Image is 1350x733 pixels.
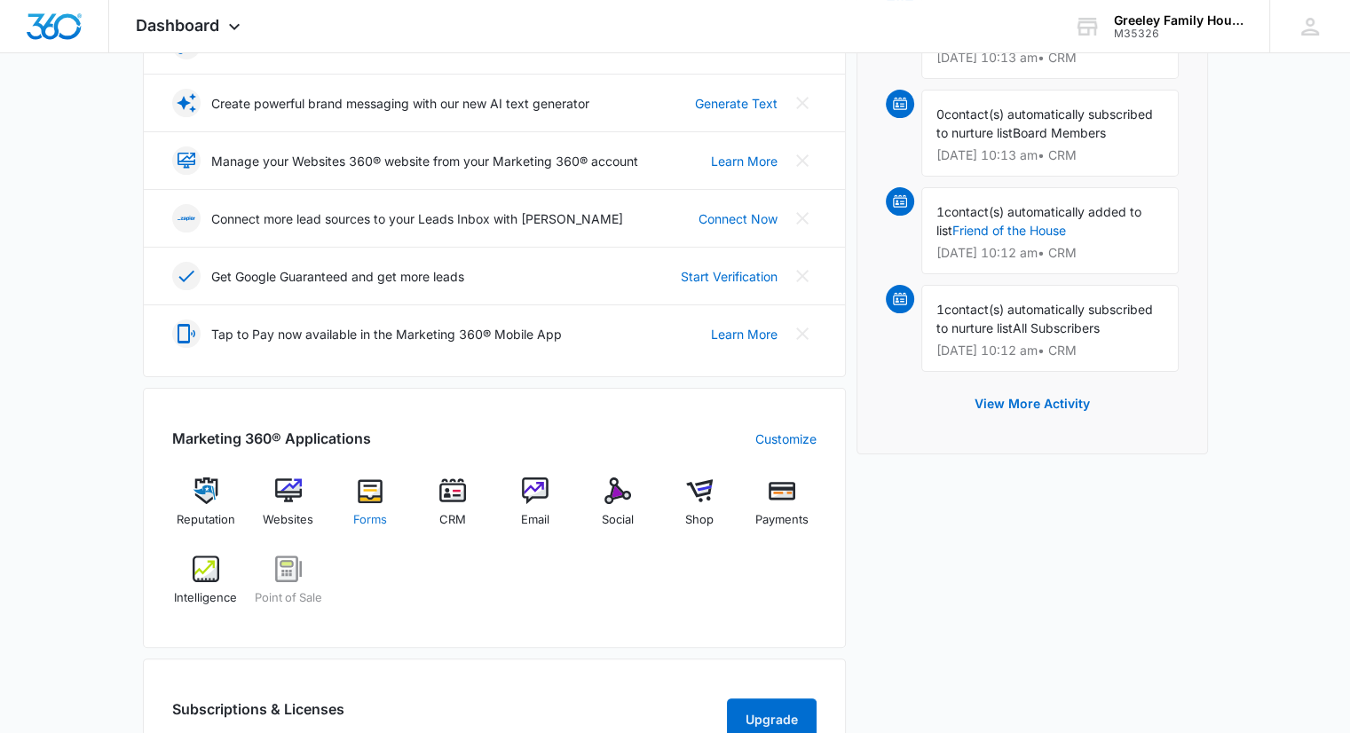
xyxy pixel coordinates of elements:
a: Friend of the House [952,223,1066,238]
button: View More Activity [957,382,1108,425]
span: All Subscribers [1013,320,1100,335]
p: Tap to Pay now available in the Marketing 360® Mobile App [211,325,562,343]
a: Start Verification [681,267,778,286]
a: Social [583,477,651,541]
div: account id [1114,28,1243,40]
span: Forms [353,511,387,529]
a: Payments [748,477,817,541]
span: CRM [439,511,466,529]
span: Email [521,511,549,529]
a: Learn More [711,325,778,343]
p: [DATE] 10:12 am • CRM [936,344,1164,357]
span: contact(s) automatically subscribed to nurture list [936,106,1153,140]
a: Forms [336,477,405,541]
div: account name [1114,13,1243,28]
span: Board Members [1013,125,1106,140]
a: Customize [755,430,817,448]
p: Create powerful brand messaging with our new AI text generator [211,94,589,113]
a: Learn More [711,152,778,170]
button: Close [788,319,817,348]
a: Reputation [172,477,241,541]
span: 1 [936,204,944,219]
p: [DATE] 10:13 am • CRM [936,51,1164,64]
a: Generate Text [695,94,778,113]
button: Close [788,262,817,290]
span: Intelligence [174,589,237,607]
span: Social [602,511,634,529]
a: Connect Now [699,209,778,228]
span: contact(s) automatically subscribed to nurture list [936,302,1153,335]
p: [DATE] 10:12 am • CRM [936,247,1164,259]
span: Payments [755,511,809,529]
span: Reputation [177,511,235,529]
button: Close [788,146,817,175]
span: 0 [936,106,944,122]
p: Manage your Websites 360® website from your Marketing 360® account [211,152,638,170]
button: Close [788,204,817,233]
p: Connect more lead sources to your Leads Inbox with [PERSON_NAME] [211,209,623,228]
span: Point of Sale [255,589,322,607]
p: Get Google Guaranteed and get more leads [211,267,464,286]
span: 1 [936,302,944,317]
span: contact(s) automatically added to list [936,204,1141,238]
a: Email [501,477,570,541]
span: Websites [263,511,313,529]
button: Close [788,89,817,117]
p: [DATE] 10:13 am • CRM [936,149,1164,162]
h2: Marketing 360® Applications [172,428,371,449]
span: Dashboard [136,16,219,35]
a: Point of Sale [254,556,322,619]
a: CRM [419,477,487,541]
span: Shop [685,511,714,529]
a: Intelligence [172,556,241,619]
a: Shop [666,477,734,541]
a: Websites [254,477,322,541]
